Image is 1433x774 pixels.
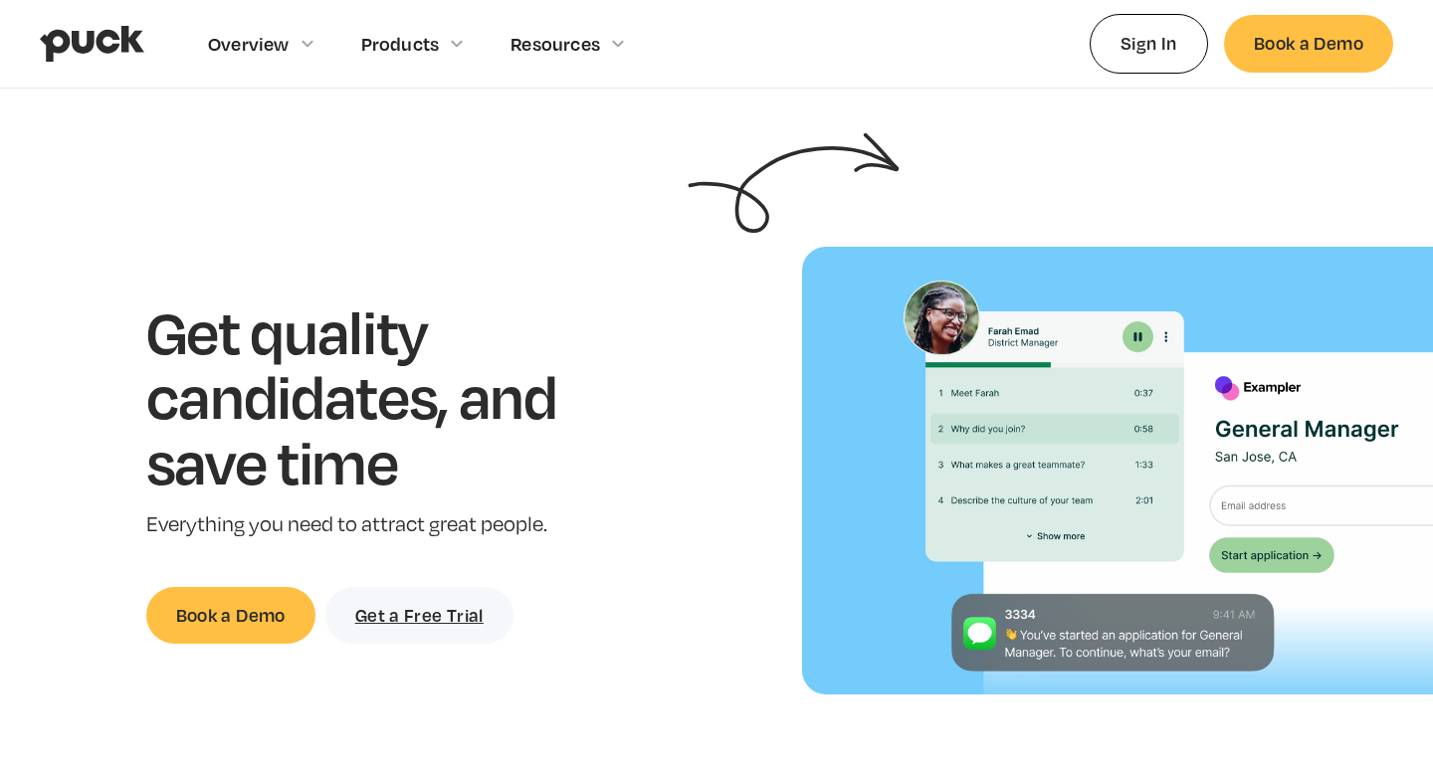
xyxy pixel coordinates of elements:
a: Book a Demo [1224,15,1393,72]
div: Products [361,33,440,55]
p: Everything you need to attract great people. [146,510,619,539]
a: Sign In [1090,14,1208,73]
div: Overview [208,33,290,55]
a: Book a Demo [146,587,315,644]
div: Resources [511,33,600,55]
a: Get a Free Trial [325,587,513,644]
h1: Get quality candidates, and save time [146,298,619,494]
